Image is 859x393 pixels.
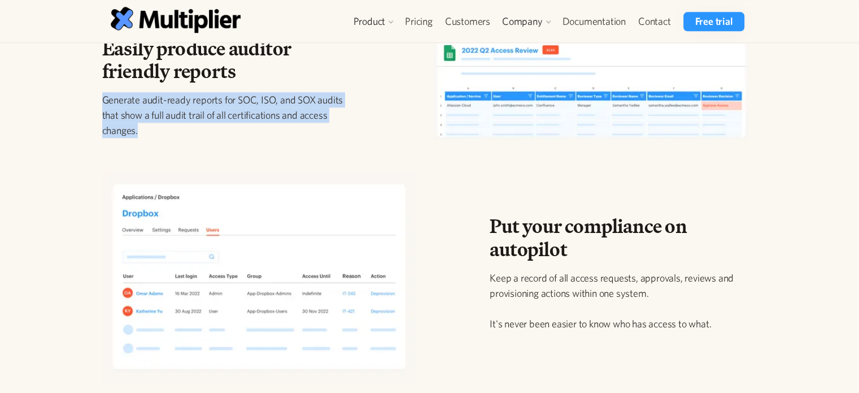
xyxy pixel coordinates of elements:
[347,12,399,31] div: Product
[490,270,748,331] p: Keep a record of all access requests, approvals, reviews and provisioning actions within one syst...
[490,215,748,261] h2: Put your compliance on autopilot
[496,12,556,31] div: Company
[502,15,543,28] div: Company
[102,92,361,138] p: Generate audit-ready reports for SOC, ISO, and SOX audits that show a full audit trail of all cer...
[556,12,631,31] a: Documentation
[353,15,385,28] div: Product
[102,37,361,84] h2: Easily produce auditor friendly reports
[632,12,677,31] a: Contact
[439,12,496,31] a: Customers
[399,12,439,31] a: Pricing
[683,12,744,31] a: Free trial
